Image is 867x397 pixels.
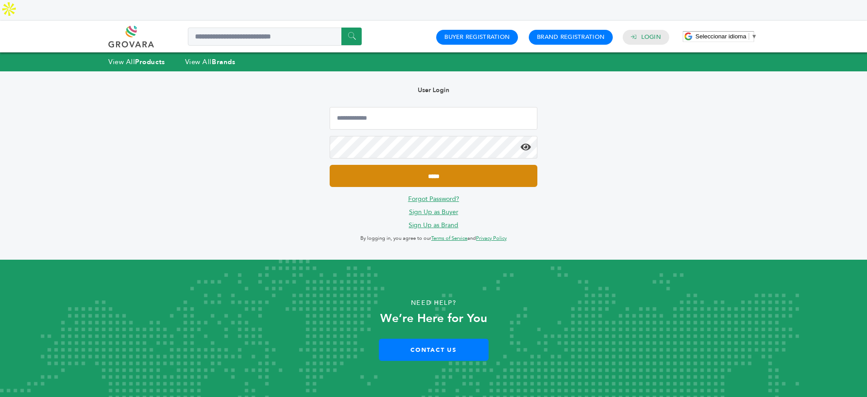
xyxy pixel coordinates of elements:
[695,33,746,40] span: Seleccionar idioma
[408,195,459,203] a: Forgot Password?
[695,33,757,40] a: Seleccionar idioma​
[188,28,362,46] input: Search a product or brand...
[431,235,467,242] a: Terms of Service
[409,208,458,216] a: Sign Up as Buyer
[330,233,537,244] p: By logging in, you agree to our and
[43,296,824,310] p: Need Help?
[476,235,507,242] a: Privacy Policy
[379,339,489,361] a: Contact Us
[212,57,235,66] strong: Brands
[444,33,510,41] a: Buyer Registration
[185,57,236,66] a: View AllBrands
[108,57,165,66] a: View AllProducts
[749,33,749,40] span: ​
[641,33,661,41] a: Login
[330,107,537,130] input: Email Address
[409,221,458,229] a: Sign Up as Brand
[135,57,165,66] strong: Products
[330,136,537,159] input: Password
[418,86,449,94] b: User Login
[537,33,605,41] a: Brand Registration
[751,33,757,40] span: ▼
[380,310,487,327] strong: We’re Here for You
